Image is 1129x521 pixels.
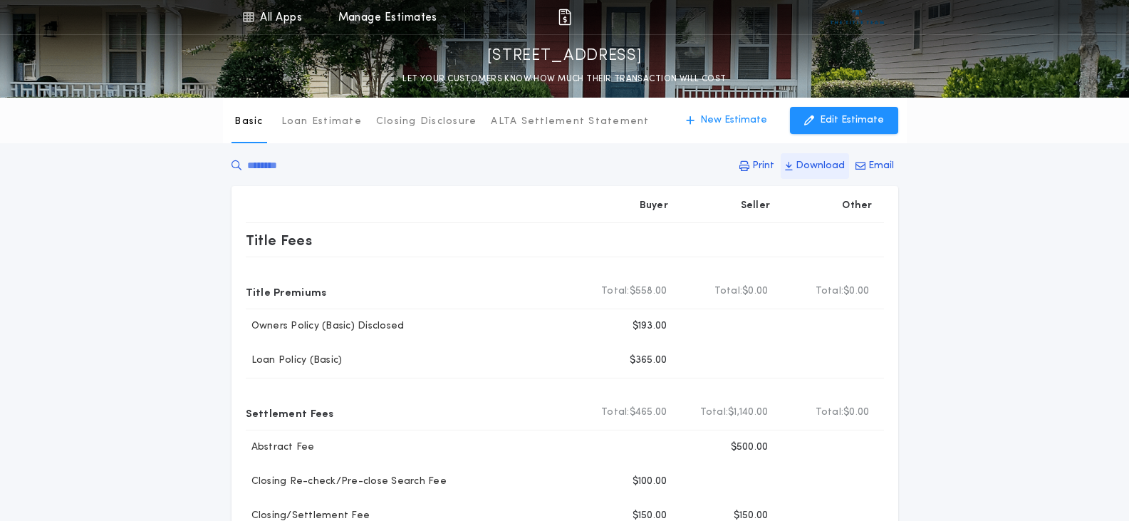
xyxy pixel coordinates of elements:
[731,440,769,455] p: $500.00
[816,284,844,299] b: Total:
[843,284,869,299] span: $0.00
[556,9,573,26] img: img
[820,113,884,128] p: Edit Estimate
[816,406,844,420] b: Total:
[843,406,869,420] span: $0.00
[640,199,668,213] p: Buyer
[851,153,898,179] button: Email
[246,401,334,424] p: Settlement Fees
[831,10,884,24] img: vs-icon
[246,440,315,455] p: Abstract Fee
[601,284,630,299] b: Total:
[487,45,642,68] p: [STREET_ADDRESS]
[630,406,667,420] span: $465.00
[491,115,649,129] p: ALTA Settlement Statement
[868,159,894,173] p: Email
[246,280,327,303] p: Title Premiums
[630,354,667,368] p: $365.00
[842,199,872,213] p: Other
[246,475,447,489] p: Closing Re-check/Pre-close Search Fee
[700,113,767,128] p: New Estimate
[742,284,768,299] span: $0.00
[672,107,781,134] button: New Estimate
[630,284,667,299] span: $558.00
[246,229,313,252] p: Title Fees
[796,159,845,173] p: Download
[281,115,362,129] p: Loan Estimate
[700,406,729,420] b: Total:
[714,284,743,299] b: Total:
[402,72,726,86] p: LET YOUR CUSTOMERS KNOW HOW MUCH THEIR TRANSACTION WILL COST
[246,319,405,334] p: Owners Policy (Basic) Disclosed
[741,199,771,213] p: Seller
[633,319,667,334] p: $193.00
[601,406,630,420] b: Total:
[234,115,263,129] p: Basic
[376,115,477,129] p: Closing Disclosure
[246,354,343,368] p: Loan Policy (Basic)
[728,406,768,420] span: $1,140.00
[735,153,779,179] button: Print
[781,153,849,179] button: Download
[633,475,667,489] p: $100.00
[752,159,774,173] p: Print
[790,107,898,134] button: Edit Estimate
